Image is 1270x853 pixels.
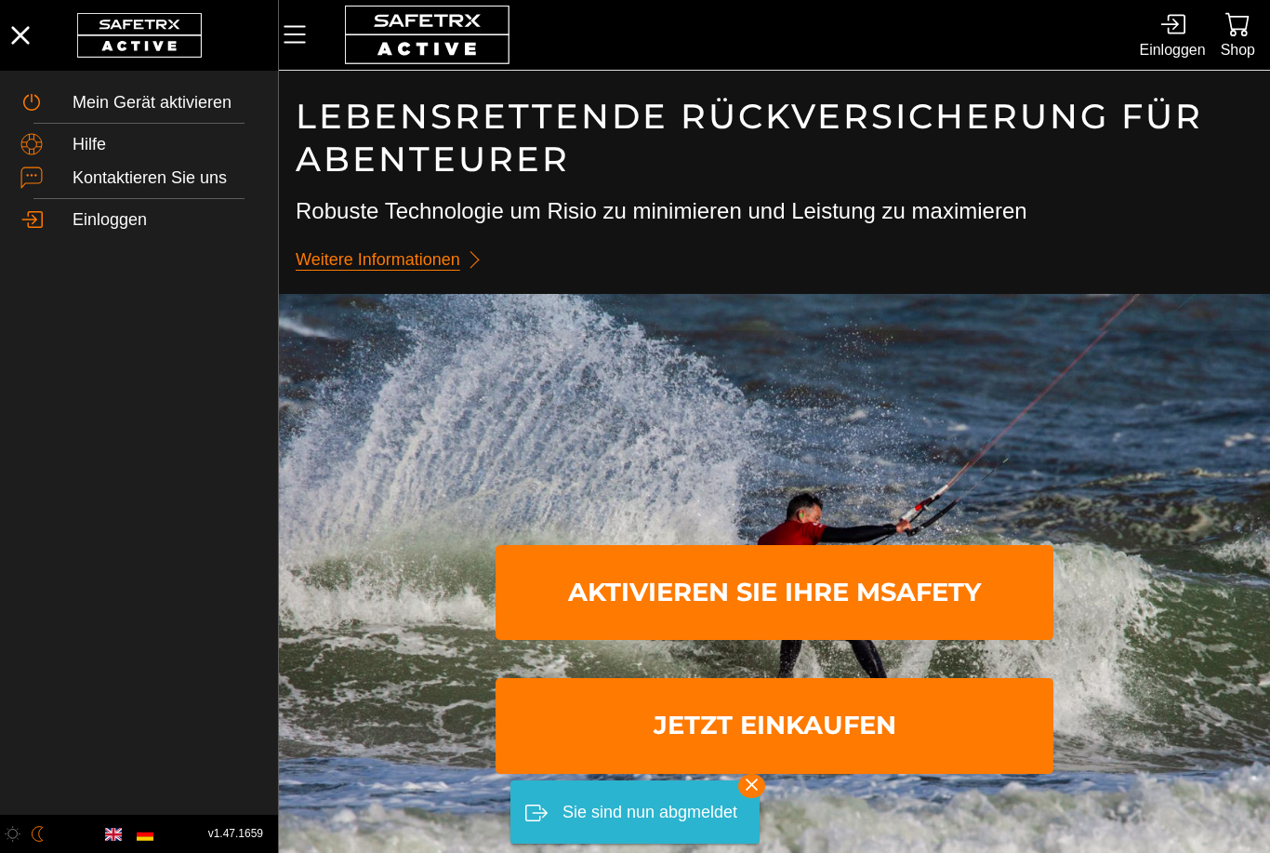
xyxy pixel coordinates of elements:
[73,210,258,231] div: Einloggen
[296,95,1253,180] h1: Lebensrettende Rückversicherung für Abenteurer
[296,195,1253,227] h3: Robuste Technologie um Risio zu minimieren und Leistung zu maximieren
[296,242,494,278] a: Weitere Informationen
[496,545,1053,640] a: Aktivieren Sie Ihre MSafety
[105,826,122,843] img: en.svg
[137,826,153,843] img: de.svg
[129,819,161,850] button: German
[296,246,460,274] span: Weitere Informationen
[73,135,258,155] div: Hilfe
[197,819,274,849] button: v1.47.1659
[20,167,43,189] img: ContactUs.svg
[98,819,129,850] button: English
[30,826,46,842] img: ModeDark.svg
[510,682,1038,769] span: Jetzt einkaufen
[20,133,43,155] img: Help.svg
[1221,37,1255,62] div: Shop
[5,826,20,842] img: ModeLight.svg
[510,549,1038,636] span: Aktivieren Sie Ihre MSafety
[73,168,258,189] div: Kontaktieren Sie uns
[496,678,1053,773] a: Jetzt einkaufen
[562,794,737,831] div: Sie sind nun abgmeldet
[208,824,263,844] span: v1.47.1659
[1139,37,1205,62] div: Einloggen
[279,15,325,54] button: MenÜ
[73,93,258,113] div: Mein Gerät aktivieren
